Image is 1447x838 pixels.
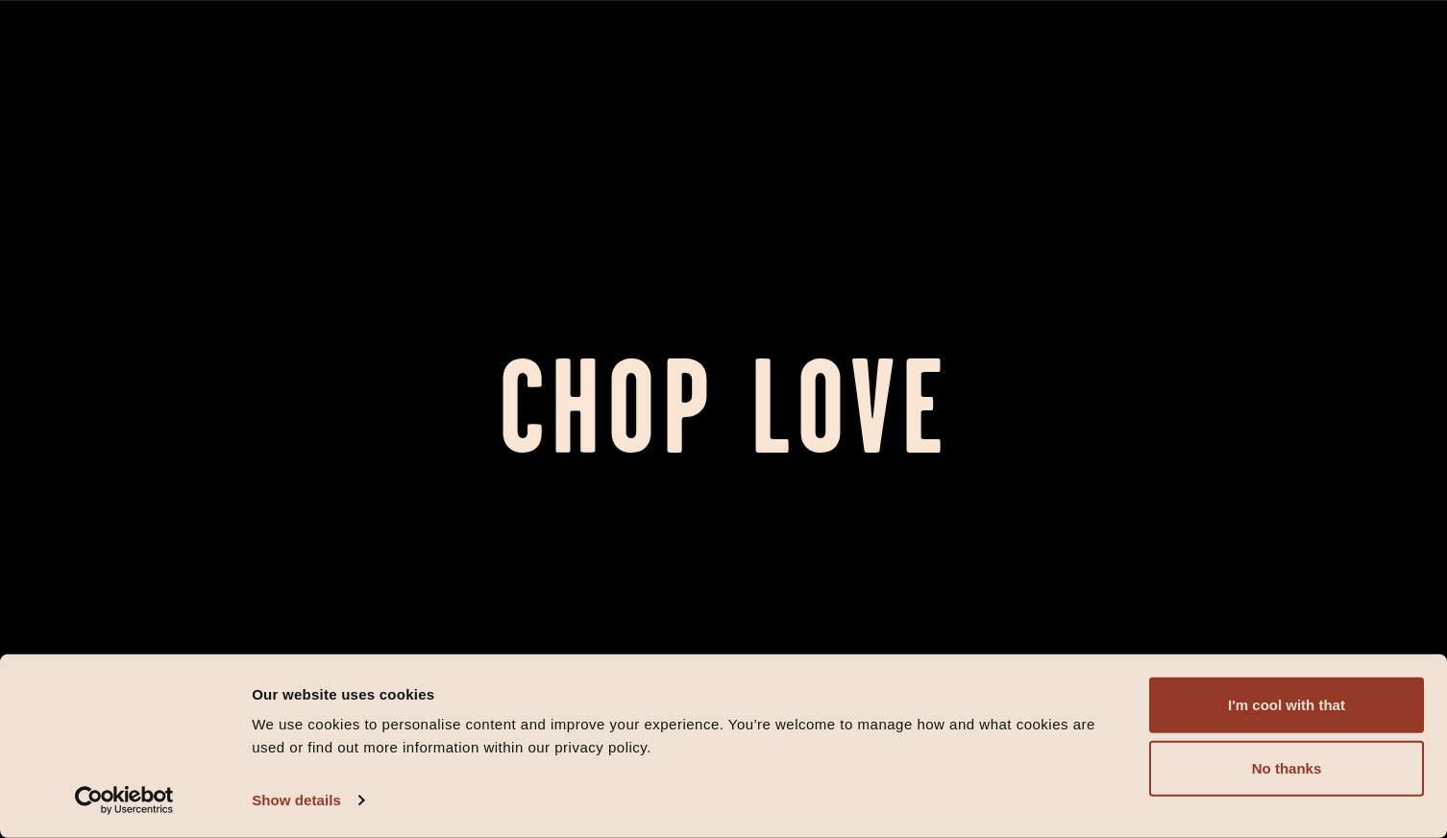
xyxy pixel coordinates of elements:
[252,713,1127,759] div: We use cookies to personalise content and improve your experience. You're welcome to manage how a...
[252,682,1127,705] div: Our website uses cookies
[252,786,363,815] a: Show details
[40,786,208,815] a: Usercentrics Cookiebot - opens in a new window
[1149,741,1424,797] button: No thanks
[1149,678,1424,733] button: I'm cool with that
